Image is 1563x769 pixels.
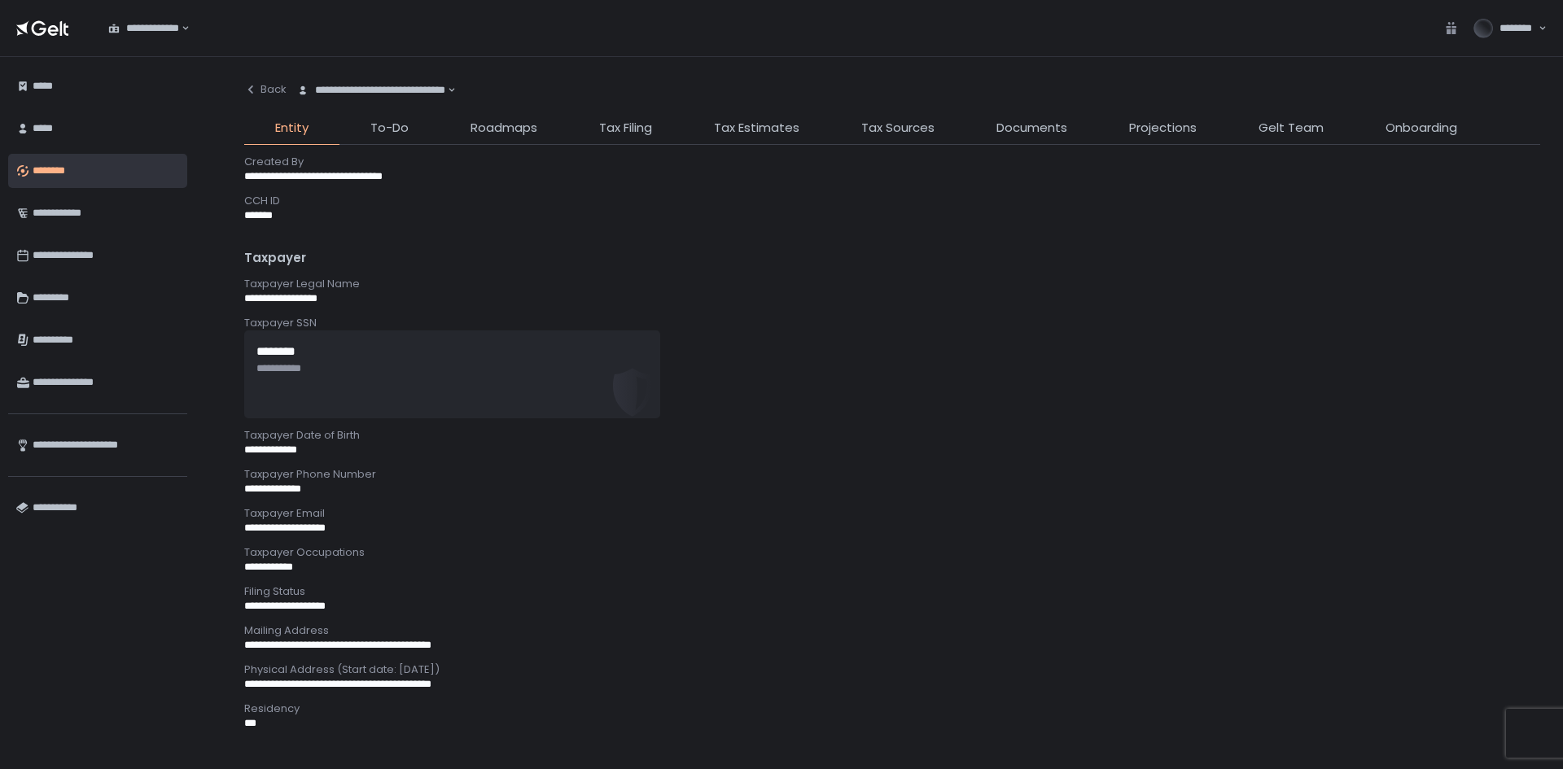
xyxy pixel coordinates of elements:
[244,428,1540,443] div: Taxpayer Date of Birth
[275,119,309,138] span: Entity
[244,249,1540,268] div: Taxpayer
[244,584,1540,599] div: Filing Status
[996,119,1067,138] span: Documents
[244,316,1540,330] div: Taxpayer SSN
[244,82,287,97] div: Back
[445,82,446,98] input: Search for option
[244,194,1540,208] div: CCH ID
[244,73,287,106] button: Back
[244,506,1540,521] div: Taxpayer Email
[244,155,1540,169] div: Created By
[714,119,799,138] span: Tax Estimates
[287,73,456,107] div: Search for option
[599,119,652,138] span: Tax Filing
[244,545,1540,560] div: Taxpayer Occupations
[244,277,1540,291] div: Taxpayer Legal Name
[244,701,1540,716] div: Residency
[244,467,1540,482] div: Taxpayer Phone Number
[471,119,537,138] span: Roadmaps
[244,623,1540,638] div: Mailing Address
[244,662,1540,677] div: Physical Address (Start date: [DATE])
[861,119,935,138] span: Tax Sources
[179,20,180,37] input: Search for option
[1259,119,1324,138] span: Gelt Team
[370,119,409,138] span: To-Do
[1129,119,1197,138] span: Projections
[1386,119,1457,138] span: Onboarding
[98,11,190,46] div: Search for option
